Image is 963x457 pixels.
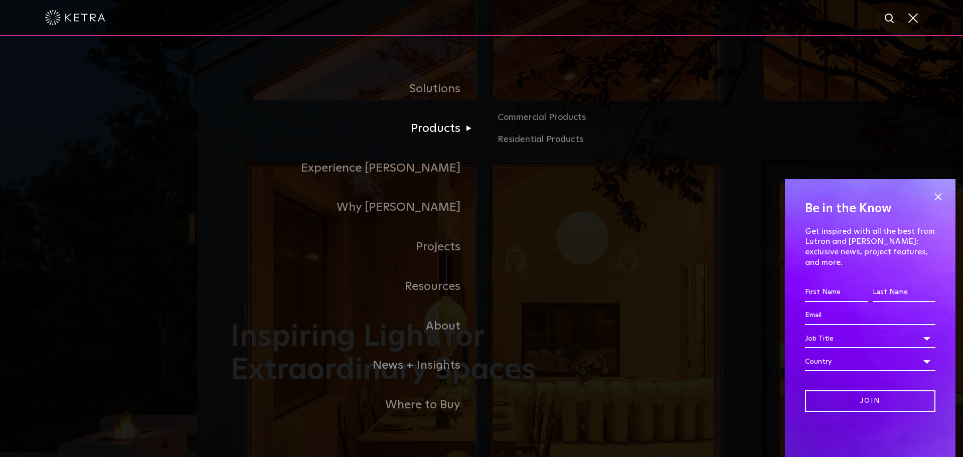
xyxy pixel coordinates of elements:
[805,283,868,302] input: First Name
[805,390,935,412] input: Join
[231,227,481,267] a: Projects
[45,10,105,25] img: ketra-logo-2019-white
[498,132,732,147] a: Residential Products
[231,346,481,385] a: News + Insights
[231,267,481,307] a: Resources
[231,69,481,109] a: Solutions
[805,199,935,218] h4: Be in the Know
[231,307,481,346] a: About
[805,306,935,325] input: Email
[231,188,481,227] a: Why [PERSON_NAME]
[805,352,935,371] div: Country
[884,13,896,25] img: search icon
[805,329,935,348] div: Job Title
[231,69,732,425] div: Navigation Menu
[231,148,481,188] a: Experience [PERSON_NAME]
[805,226,935,268] p: Get inspired with all the best from Lutron and [PERSON_NAME]: exclusive news, project features, a...
[231,109,481,148] a: Products
[231,385,481,425] a: Where to Buy
[498,110,732,132] a: Commercial Products
[873,283,935,302] input: Last Name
